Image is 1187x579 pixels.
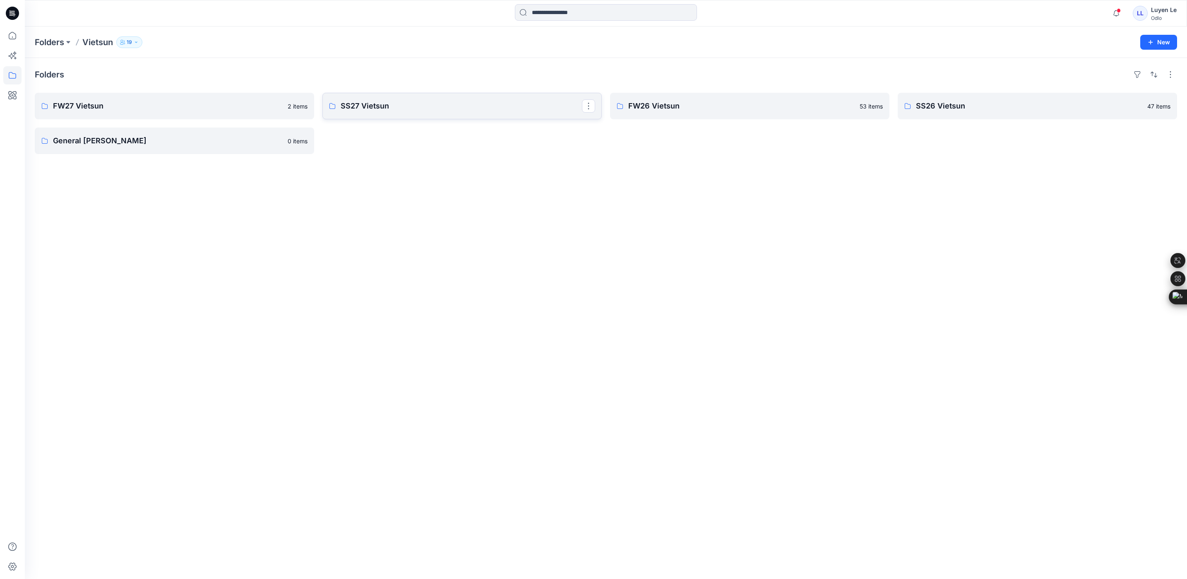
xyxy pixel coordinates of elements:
a: FW26 Vietsun53 items [610,93,889,119]
a: General [PERSON_NAME]0 items [35,128,314,154]
p: 19 [127,38,132,47]
p: 47 items [1147,102,1170,111]
p: FW27 Vietsun [53,100,283,112]
p: 0 items [288,137,308,145]
p: FW26 Vietsun [628,100,855,112]
div: LL [1133,6,1148,21]
div: Odlo [1151,15,1177,21]
p: Vietsun [82,36,113,48]
a: SS27 Vietsun [322,93,602,119]
a: FW27 Vietsun2 items [35,93,314,119]
h4: Folders [35,70,64,80]
p: SS27 Vietsun [341,100,582,112]
a: Folders [35,36,64,48]
a: SS26 Vietsun47 items [898,93,1177,119]
div: Luyen Le [1151,5,1177,15]
p: General [PERSON_NAME] [53,135,283,147]
button: 19 [116,36,142,48]
p: 53 items [860,102,883,111]
button: New [1140,35,1177,50]
p: SS26 Vietsun [916,100,1142,112]
p: 2 items [288,102,308,111]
